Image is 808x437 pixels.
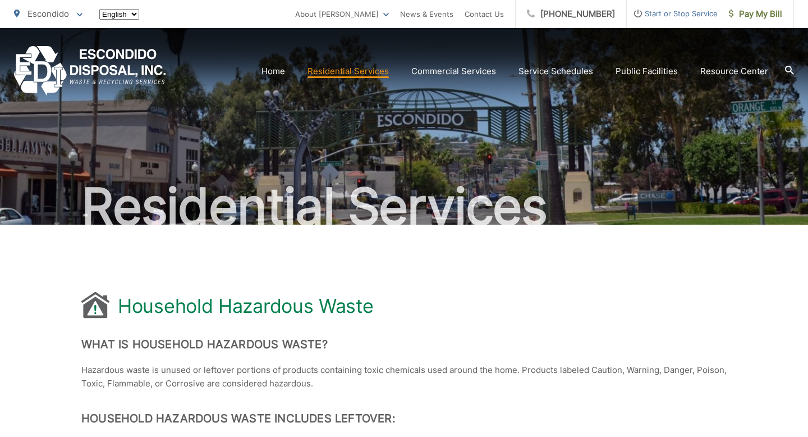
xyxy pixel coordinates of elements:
a: EDCD logo. Return to the homepage. [14,46,166,96]
h1: Household Hazardous Waste [118,295,374,317]
a: Resource Center [700,65,768,78]
span: Escondido [27,8,69,19]
a: Contact Us [465,7,504,21]
a: News & Events [400,7,453,21]
h2: Household Hazardous Waste Includes Leftover: [81,412,727,425]
a: Commercial Services [411,65,496,78]
a: Service Schedules [518,65,593,78]
a: Home [261,65,285,78]
a: Residential Services [307,65,389,78]
select: Select a language [99,9,139,20]
a: About [PERSON_NAME] [295,7,389,21]
p: Hazardous waste is unused or leftover portions of products containing toxic chemicals used around... [81,363,727,390]
span: Pay My Bill [729,7,782,21]
h2: Residential Services [14,179,794,235]
h2: What is Household Hazardous Waste? [81,338,727,351]
a: Public Facilities [616,65,678,78]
